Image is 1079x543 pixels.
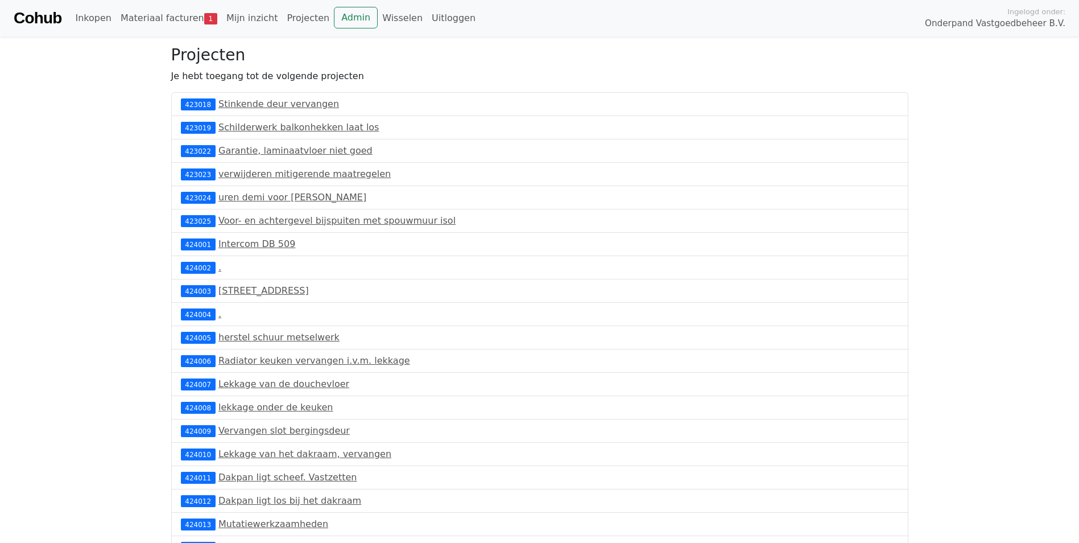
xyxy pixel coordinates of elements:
a: Dakpan ligt los bij het dakraam [218,495,361,506]
a: Mijn inzicht [222,7,283,30]
a: uren demi voor [PERSON_NAME] [218,192,366,203]
a: Schilderwerk balkonhekken laat los [218,122,379,133]
div: 424011 [181,472,216,483]
a: Uitloggen [427,7,480,30]
div: 423019 [181,122,216,133]
div: 424005 [181,332,216,343]
div: 423024 [181,192,216,203]
a: Inkopen [71,7,115,30]
a: Materiaal facturen1 [116,7,222,30]
div: 424010 [181,449,216,460]
div: 423018 [181,98,216,110]
a: Lekkage van het dakraam, vervangen [218,449,391,459]
div: 424001 [181,238,216,250]
span: 1 [204,13,217,24]
div: 424002 [181,262,216,273]
a: . [218,262,221,273]
div: 423025 [181,215,216,227]
div: 424004 [181,308,216,320]
div: 424003 [181,285,216,297]
a: Dakpan ligt scheef. Vastzetten [218,472,357,483]
a: Vervangen slot bergingsdeur [218,425,350,436]
a: . [218,308,221,319]
a: Radiator keuken vervangen i.v.m. lekkage [218,355,410,366]
span: Ingelogd onder: [1007,6,1065,17]
div: 424006 [181,355,216,367]
a: Wisselen [378,7,427,30]
a: Garantie, laminaatvloer niet goed [218,145,373,156]
a: Lekkage van de douchevloer [218,379,349,389]
div: 423022 [181,145,216,157]
div: 423023 [181,168,216,180]
a: Cohub [14,5,61,32]
h3: Projecten [171,46,908,65]
a: [STREET_ADDRESS] [218,285,309,296]
a: Mutatiewerkzaamheden [218,519,328,529]
div: 424013 [181,519,216,530]
a: herstel schuur metselwerk [218,332,340,343]
div: 424007 [181,379,216,390]
div: 424012 [181,495,216,507]
a: Admin [334,7,378,28]
a: verwijderen mitigerende maatregelen [218,168,391,179]
a: Intercom DB 509 [218,238,295,249]
a: lekkage onder de keuken [218,402,333,413]
span: Onderpand Vastgoedbeheer B.V. [925,17,1065,30]
a: Voor- en achtergevel bijspuiten met spouwmuur isol [218,215,456,226]
div: 424008 [181,402,216,413]
div: 424009 [181,425,216,437]
p: Je hebt toegang tot de volgende projecten [171,69,908,83]
a: Projecten [282,7,334,30]
a: Stinkende deur vervangen [218,98,339,109]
